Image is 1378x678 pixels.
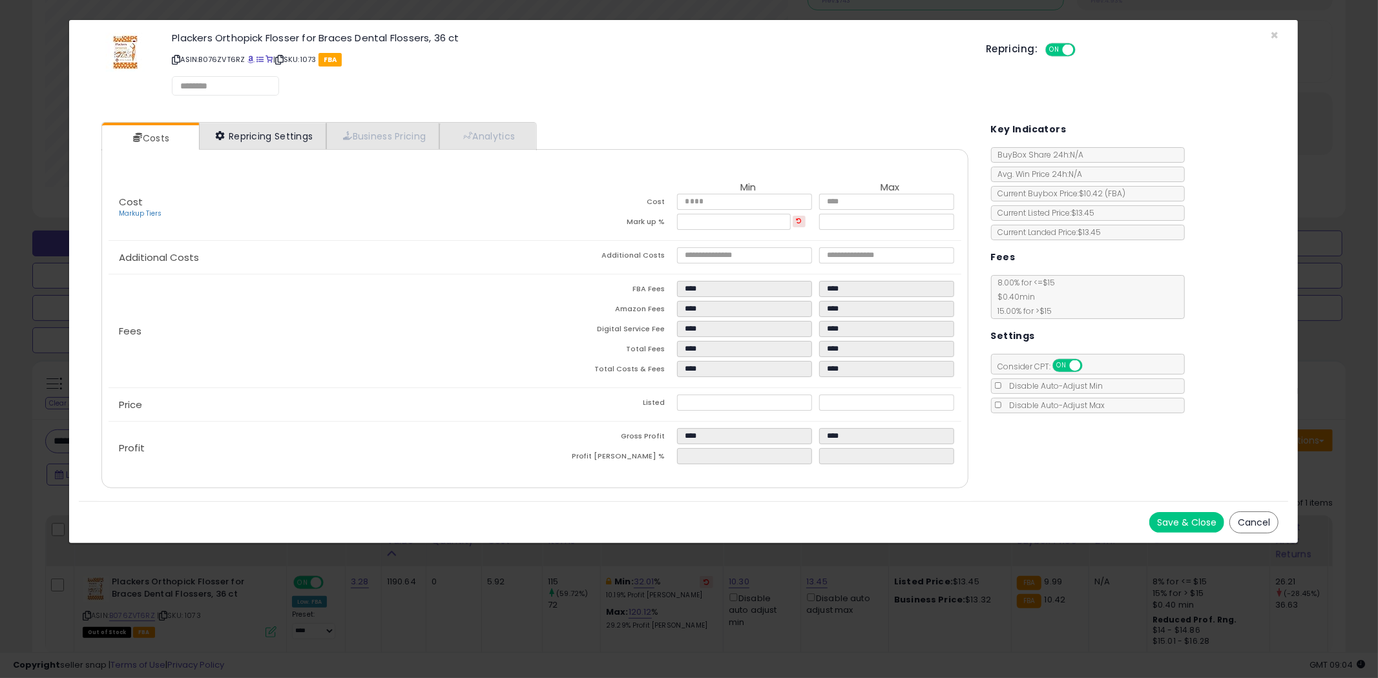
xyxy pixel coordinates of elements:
[992,361,1100,372] span: Consider CPT:
[106,33,145,72] img: 41l1fbzO7hL._SL60_.jpg
[535,301,677,321] td: Amazon Fees
[439,123,535,149] a: Analytics
[1149,512,1224,533] button: Save & Close
[1080,360,1101,371] span: OFF
[535,395,677,415] td: Listed
[535,428,677,448] td: Gross Profit
[109,252,535,263] p: Additional Costs
[1229,511,1279,533] button: Cancel
[992,188,1126,199] span: Current Buybox Price:
[986,44,1038,54] h5: Repricing:
[109,326,535,336] p: Fees
[102,125,198,151] a: Costs
[172,49,966,70] p: ASIN: B076ZVT6RZ | SKU: 1073
[535,448,677,468] td: Profit [PERSON_NAME] %
[991,121,1067,138] h5: Key Indicators
[266,54,273,65] a: Your listing only
[992,291,1036,302] span: $0.40 min
[318,53,342,67] span: FBA
[535,361,677,381] td: Total Costs & Fees
[819,182,961,194] th: Max
[1270,26,1279,45] span: ×
[1105,188,1126,199] span: ( FBA )
[992,207,1095,218] span: Current Listed Price: $13.45
[119,209,162,218] a: Markup Tiers
[992,305,1052,316] span: 15.00 % for > $15
[991,328,1035,344] h5: Settings
[535,281,677,301] td: FBA Fees
[109,400,535,410] p: Price
[992,169,1083,180] span: Avg. Win Price 24h: N/A
[992,149,1084,160] span: BuyBox Share 24h: N/A
[199,123,327,149] a: Repricing Settings
[535,247,677,267] td: Additional Costs
[535,341,677,361] td: Total Fees
[172,33,966,43] h3: Plackers Orthopick Flosser for Braces Dental Flossers, 36 ct
[109,443,535,453] p: Profit
[1047,45,1063,56] span: ON
[992,277,1056,316] span: 8.00 % for <= $15
[1080,188,1126,199] span: $10.42
[992,227,1101,238] span: Current Landed Price: $13.45
[535,321,677,341] td: Digital Service Fee
[1074,45,1094,56] span: OFF
[326,123,439,149] a: Business Pricing
[535,214,677,234] td: Mark up %
[256,54,264,65] a: All offer listings
[535,194,677,214] td: Cost
[1003,400,1105,411] span: Disable Auto-Adjust Max
[677,182,819,194] th: Min
[109,197,535,219] p: Cost
[247,54,255,65] a: BuyBox page
[1003,380,1103,391] span: Disable Auto-Adjust Min
[1054,360,1070,371] span: ON
[991,249,1016,265] h5: Fees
